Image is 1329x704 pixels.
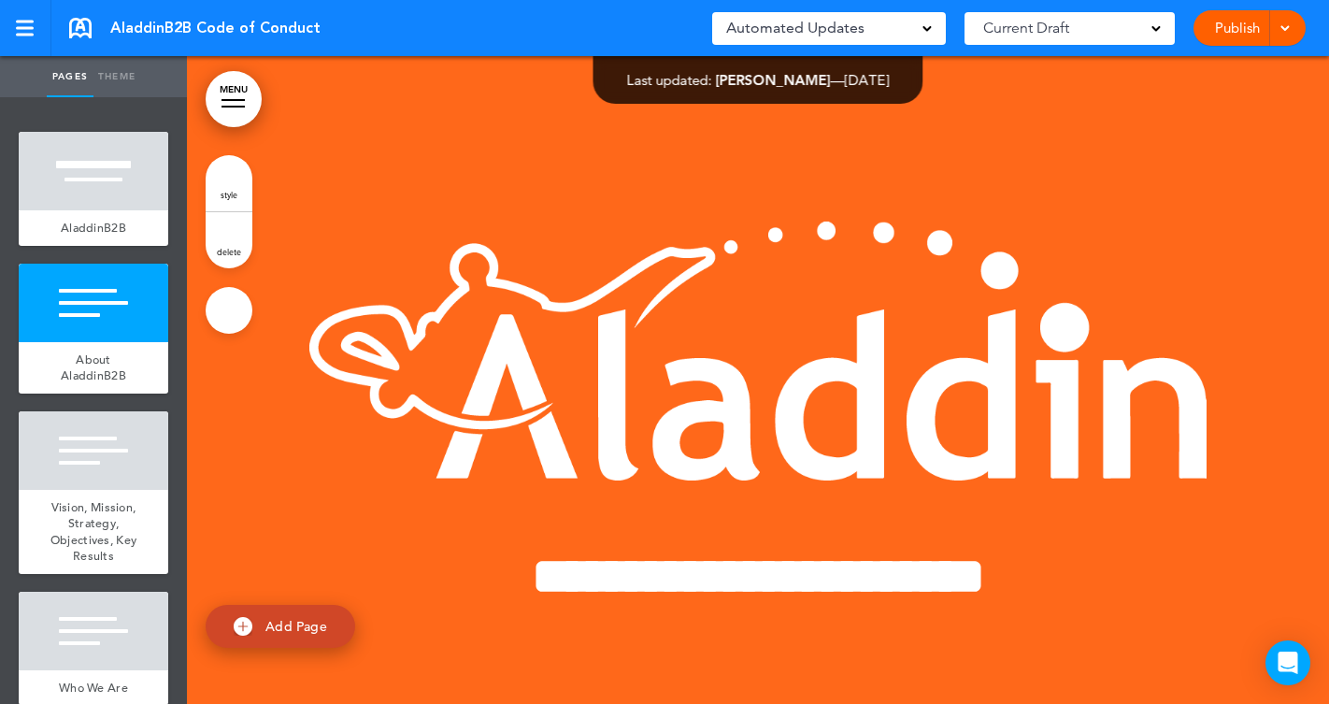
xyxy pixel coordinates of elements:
[61,352,126,384] span: About AladdinB2B
[1208,10,1266,46] a: Publish
[627,71,712,89] span: Last updated:
[234,617,252,636] img: add.svg
[61,220,126,236] span: AladdinB2B
[983,15,1069,41] span: Current Draft
[59,680,128,696] span: Who We Are
[845,71,890,89] span: [DATE]
[50,499,137,565] span: Vision, Mission, Strategy, Objectives, Key Results
[265,618,327,635] span: Add Page
[309,222,1207,481] img: 1622835351575.png
[206,212,252,268] a: delete
[206,155,252,211] a: style
[19,490,168,574] a: Vision, Mission, Strategy, Objectives, Key Results
[206,71,262,127] a: MENU
[93,56,140,97] a: Theme
[47,56,93,97] a: Pages
[217,246,241,257] span: delete
[716,71,831,89] span: [PERSON_NAME]
[110,18,321,38] span: AladdinB2B Code of Conduct
[726,15,865,41] span: Automated Updates
[1265,640,1310,685] div: Open Intercom Messenger
[627,73,890,87] div: —
[19,210,168,246] a: AladdinB2B
[206,605,355,649] a: Add Page
[221,189,237,200] span: style
[19,342,168,394] a: About AladdinB2B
